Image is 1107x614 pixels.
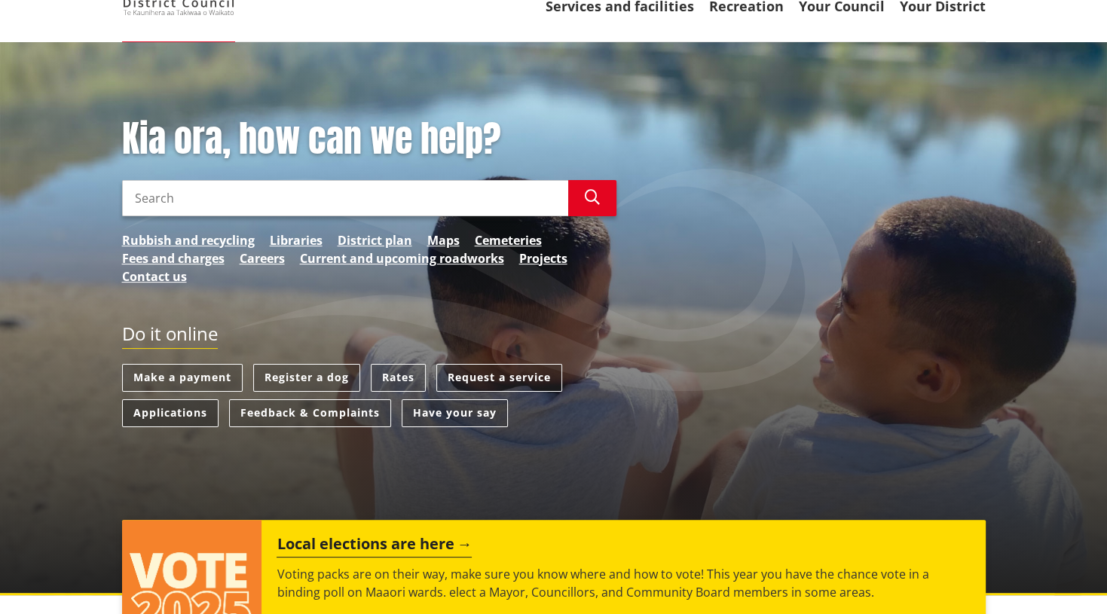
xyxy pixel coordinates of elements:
a: Applications [122,399,219,427]
a: Feedback & Complaints [229,399,391,427]
a: Contact us [122,267,187,286]
a: Maps [427,231,460,249]
a: District plan [338,231,412,249]
a: Current and upcoming roadworks [300,249,504,267]
a: Rubbish and recycling [122,231,255,249]
h1: Kia ora, how can we help? [122,118,616,161]
input: Search input [122,180,568,216]
a: Libraries [270,231,323,249]
a: Have your say [402,399,508,427]
p: Voting packs are on their way, make sure you know where and how to vote! This year you have the c... [277,565,970,601]
iframe: Messenger Launcher [1038,551,1092,605]
h2: Do it online [122,323,218,350]
a: Cemeteries [475,231,542,249]
a: Make a payment [122,364,243,392]
a: Fees and charges [122,249,225,267]
a: Careers [240,249,285,267]
a: Request a service [436,364,562,392]
a: Rates [371,364,426,392]
a: Projects [519,249,567,267]
h2: Local elections are here [277,535,472,557]
a: Register a dog [253,364,360,392]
